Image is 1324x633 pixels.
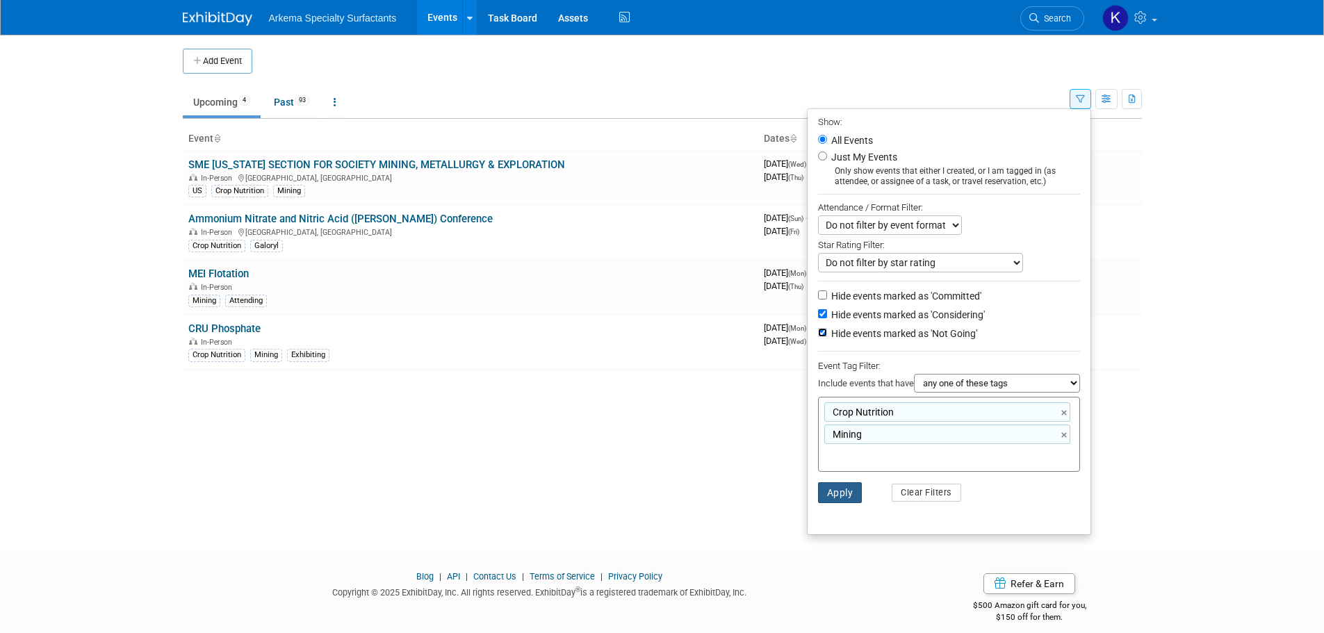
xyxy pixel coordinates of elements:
div: Galoryl [250,240,283,252]
a: CRU Phosphate [188,322,261,335]
a: Past93 [263,89,320,115]
span: | [597,571,606,582]
label: All Events [828,135,873,145]
div: $500 Amazon gift card for you, [917,591,1142,623]
a: × [1061,427,1070,443]
span: Crop Nutrition [830,405,894,419]
button: Clear Filters [892,484,961,502]
div: Crop Nutrition [211,185,268,197]
span: (Thu) [788,283,803,290]
a: Ammonium Nitrate and Nitric Acid ([PERSON_NAME]) Conference [188,213,493,225]
span: [DATE] [764,158,810,169]
a: Upcoming4 [183,89,261,115]
a: Contact Us [473,571,516,582]
span: (Mon) [788,324,806,332]
label: Hide events marked as 'Considering' [828,308,985,322]
a: Refer & Earn [983,573,1075,594]
div: Mining [250,349,282,361]
div: Mining [188,295,220,307]
div: Include events that have [818,374,1080,397]
div: Copyright © 2025 ExhibitDay, Inc. All rights reserved. ExhibitDay is a registered trademark of Ex... [183,583,897,599]
th: Event [183,127,758,151]
span: In-Person [201,283,236,292]
div: Only show events that either I created, or I am tagged in (as attendee, or assignee of a task, or... [818,166,1080,187]
a: API [447,571,460,582]
span: (Wed) [788,338,806,345]
div: Attending [225,295,267,307]
label: Hide events marked as 'Committed' [828,289,981,303]
span: [DATE] [764,172,803,182]
span: | [436,571,445,582]
div: Crop Nutrition [188,349,245,361]
img: In-Person Event [189,228,197,235]
span: [DATE] [764,226,799,236]
div: Exhibiting [287,349,329,361]
a: Blog [416,571,434,582]
div: US [188,185,206,197]
span: | [462,571,471,582]
img: In-Person Event [189,174,197,181]
a: × [1061,405,1070,421]
img: ExhibitDay [183,12,252,26]
div: Crop Nutrition [188,240,245,252]
a: Privacy Policy [608,571,662,582]
span: [DATE] [764,213,808,223]
span: Search [1039,13,1071,24]
div: $150 off for them. [917,611,1142,623]
span: (Mon) [788,270,806,277]
span: [DATE] [764,268,810,278]
img: In-Person Event [189,338,197,345]
button: Add Event [183,49,252,74]
span: (Sun) [788,215,803,222]
span: (Fri) [788,228,799,236]
label: Just My Events [828,150,897,164]
img: In-Person Event [189,283,197,290]
span: - [806,213,808,223]
div: Mining [273,185,305,197]
span: In-Person [201,228,236,237]
div: Star Rating Filter: [818,235,1080,253]
span: Arkema Specialty Surfactants [269,13,397,24]
img: Kayla Parker [1102,5,1129,31]
span: (Wed) [788,161,806,168]
span: (Thu) [788,174,803,181]
a: Sort by Start Date [790,133,796,144]
div: Event Tag Filter: [818,358,1080,374]
label: Hide events marked as 'Not Going' [828,327,977,340]
span: In-Person [201,174,236,183]
th: Dates [758,127,950,151]
button: Apply [818,482,863,503]
span: [DATE] [764,322,810,333]
span: In-Person [201,338,236,347]
div: Attendance / Format Filter: [818,199,1080,215]
span: 93 [295,95,310,106]
span: Mining [830,427,862,441]
a: Terms of Service [530,571,595,582]
span: | [518,571,528,582]
div: [GEOGRAPHIC_DATA], [GEOGRAPHIC_DATA] [188,226,753,237]
sup: ® [575,586,580,593]
a: SME [US_STATE] SECTION FOR SOCIETY MINING, METALLURGY & EXPLORATION [188,158,565,171]
span: [DATE] [764,336,806,346]
a: Search [1020,6,1084,31]
div: Show: [818,113,1080,130]
span: [DATE] [764,281,803,291]
div: [GEOGRAPHIC_DATA], [GEOGRAPHIC_DATA] [188,172,753,183]
span: 4 [238,95,250,106]
a: MEI Flotation [188,268,249,280]
a: Sort by Event Name [213,133,220,144]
